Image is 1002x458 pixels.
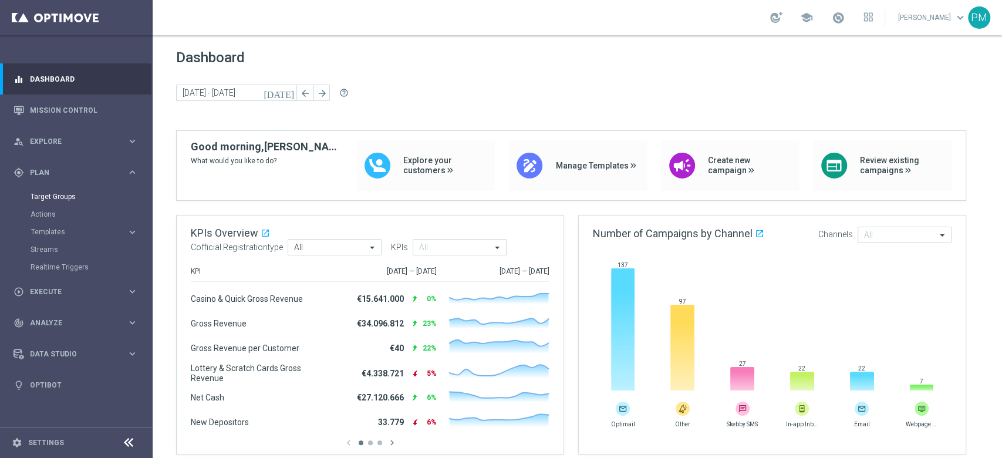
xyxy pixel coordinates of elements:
a: Streams [31,245,122,254]
i: keyboard_arrow_right [127,167,138,178]
i: track_changes [14,318,24,328]
button: gps_fixed Plan keyboard_arrow_right [13,168,139,177]
i: gps_fixed [14,167,24,178]
i: keyboard_arrow_right [127,286,138,297]
i: equalizer [14,74,24,85]
div: Optibot [14,369,138,400]
span: Plan [30,169,127,176]
i: lightbulb [14,380,24,390]
div: Streams [31,241,151,258]
i: keyboard_arrow_right [127,227,138,238]
button: Data Studio keyboard_arrow_right [13,349,139,359]
button: track_changes Analyze keyboard_arrow_right [13,318,139,328]
i: play_circle_outline [14,287,24,297]
i: person_search [14,136,24,147]
button: Mission Control [13,106,139,115]
a: Dashboard [30,63,138,95]
a: Target Groups [31,192,122,201]
div: Realtime Triggers [31,258,151,276]
div: Mission Control [14,95,138,126]
button: person_search Explore keyboard_arrow_right [13,137,139,146]
button: equalizer Dashboard [13,75,139,84]
i: keyboard_arrow_right [127,348,138,359]
div: Actions [31,206,151,223]
button: lightbulb Optibot [13,380,139,390]
div: Templates [31,228,127,235]
div: Execute [14,287,127,297]
i: keyboard_arrow_right [127,136,138,147]
span: keyboard_arrow_down [954,11,967,24]
span: Analyze [30,319,127,326]
a: Settings [28,439,64,446]
span: school [800,11,813,24]
div: PM [968,6,990,29]
i: settings [12,437,22,448]
span: Data Studio [30,351,127,358]
div: Plan [14,167,127,178]
div: Target Groups [31,188,151,206]
a: Mission Control [30,95,138,126]
button: play_circle_outline Execute keyboard_arrow_right [13,287,139,297]
a: Actions [31,210,122,219]
div: Explore [14,136,127,147]
a: Optibot [30,369,138,400]
button: Templates keyboard_arrow_right [31,227,139,237]
div: Analyze [14,318,127,328]
a: [PERSON_NAME]keyboard_arrow_down [897,9,968,26]
div: Data Studio [14,349,127,359]
div: Dashboard [14,63,138,95]
i: keyboard_arrow_right [127,317,138,328]
div: Templates [31,223,151,241]
span: Execute [30,288,127,295]
span: Explore [30,138,127,145]
a: Realtime Triggers [31,262,122,272]
span: Templates [31,228,115,235]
